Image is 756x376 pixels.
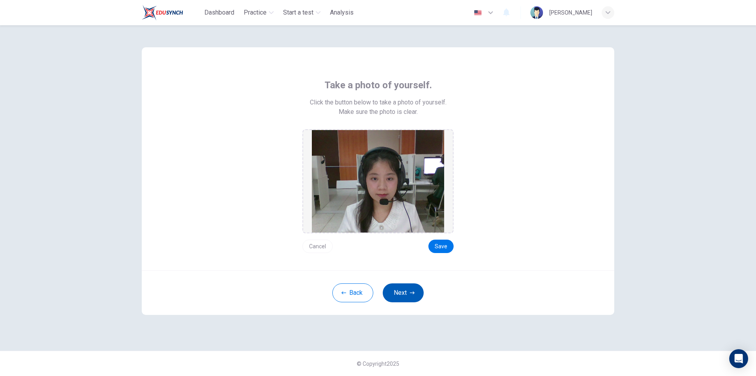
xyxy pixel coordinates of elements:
button: Analysis [327,6,357,20]
span: Make sure the photo is clear. [339,107,418,117]
span: Click the button below to take a photo of yourself. [310,98,447,107]
img: Train Test logo [142,5,183,20]
button: Start a test [280,6,324,20]
div: [PERSON_NAME] [549,8,592,17]
span: Practice [244,8,267,17]
img: Profile picture [530,6,543,19]
img: en [473,10,483,16]
button: Dashboard [201,6,237,20]
span: Analysis [330,8,354,17]
span: Start a test [283,8,313,17]
div: Open Intercom Messenger [729,349,748,368]
button: Save [428,240,454,253]
a: Train Test logo [142,5,201,20]
button: Practice [241,6,277,20]
button: Cancel [302,240,333,253]
span: Dashboard [204,8,234,17]
button: Next [383,283,424,302]
button: Back [332,283,373,302]
span: © Copyright 2025 [357,361,399,367]
span: Take a photo of yourself. [324,79,432,91]
img: preview screemshot [312,130,444,233]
